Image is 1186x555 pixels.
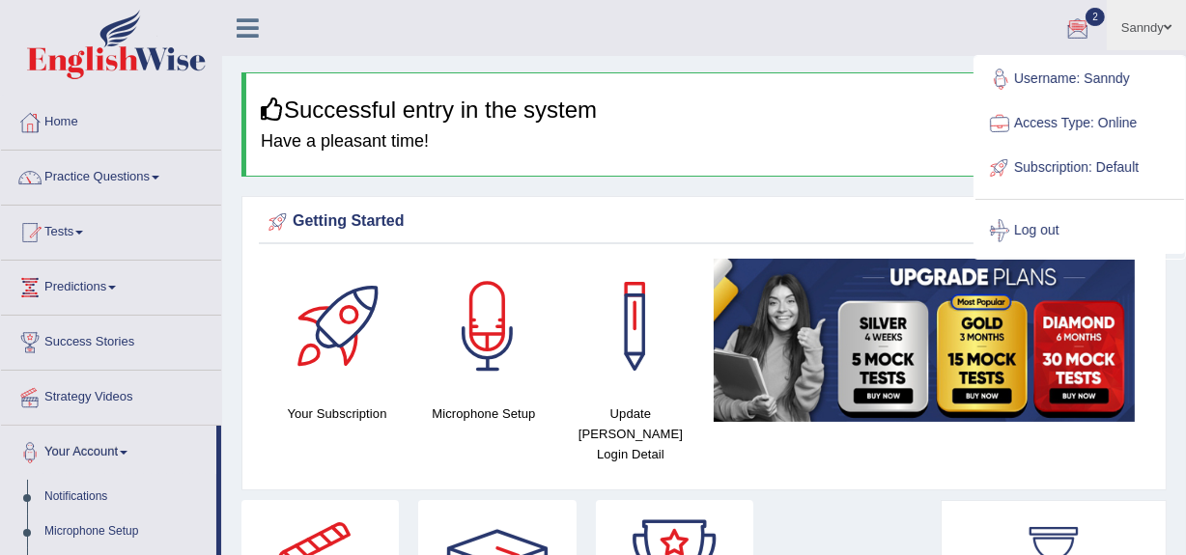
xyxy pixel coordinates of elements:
div: Getting Started [264,208,1144,236]
a: Predictions [1,261,221,309]
a: Home [1,96,221,144]
a: Subscription: Default [975,146,1184,190]
a: Success Stories [1,316,221,364]
a: Microphone Setup [36,514,216,549]
h4: Update [PERSON_NAME] Login Detail [567,403,694,464]
a: Log out [975,208,1184,253]
img: small5.jpg [714,259,1135,422]
h3: Successful entry in the system [261,97,1151,123]
a: Tests [1,206,221,254]
h4: Have a pleasant time! [261,132,1151,152]
a: Your Account [1,426,216,474]
a: Strategy Videos [1,371,221,419]
h4: Your Subscription [273,403,401,424]
h4: Microphone Setup [420,403,548,424]
a: Practice Questions [1,151,221,199]
a: Username: Sanndy [975,57,1184,101]
a: Access Type: Online [975,101,1184,146]
span: 2 [1086,8,1105,26]
a: Notifications [36,480,216,514]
